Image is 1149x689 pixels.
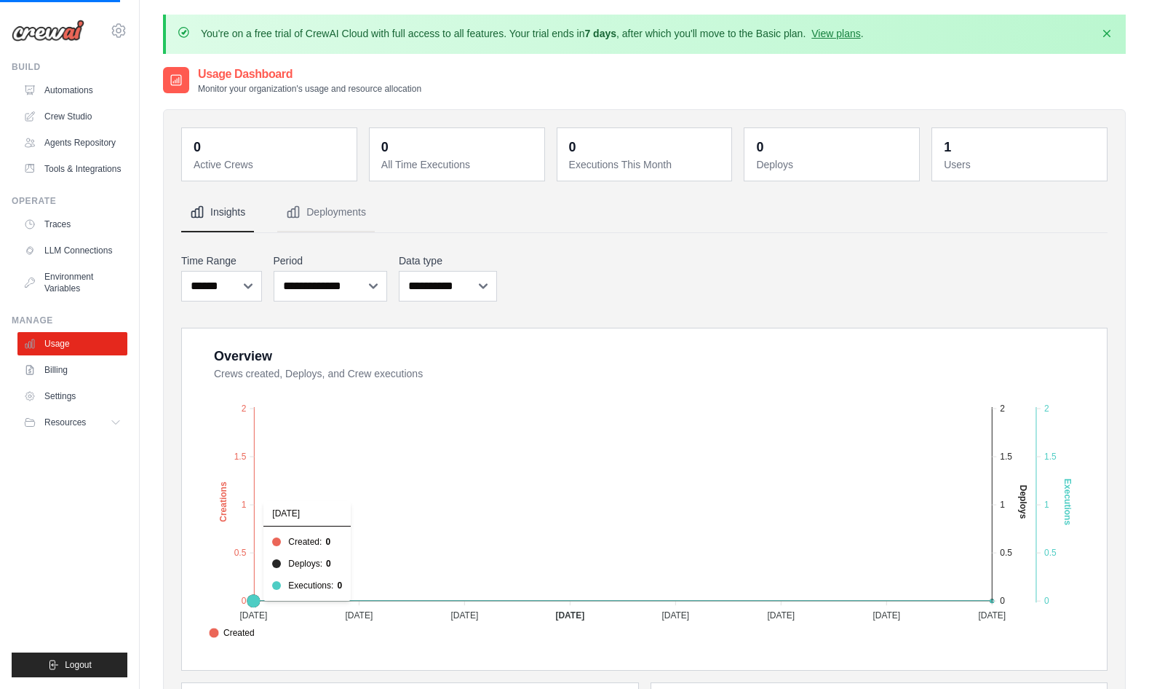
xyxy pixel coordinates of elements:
tspan: 2 [1000,403,1005,414]
label: Time Range [181,253,262,268]
nav: Tabs [181,193,1108,232]
h2: Usage Dashboard [198,66,421,83]
tspan: 2 [242,403,247,414]
div: Manage [12,315,127,326]
button: Logout [12,653,127,677]
div: 0 [381,137,389,157]
label: Period [274,253,388,268]
tspan: 1.5 [234,452,247,462]
tspan: 2 [1044,403,1049,414]
dt: Active Crews [194,157,348,172]
a: Traces [17,213,127,236]
tspan: 1.5 [1044,452,1057,462]
tspan: [DATE] [555,610,584,621]
tspan: [DATE] [978,610,1006,621]
strong: 7 days [584,28,616,39]
label: Data type [399,253,497,268]
button: Resources [17,411,127,434]
tspan: 1 [1000,500,1005,510]
div: Overview [214,346,272,366]
a: Settings [17,385,127,408]
span: Logout [65,659,92,671]
tspan: [DATE] [450,610,478,621]
dt: Crews created, Deploys, and Crew executions [214,366,1089,381]
text: Deploys [1018,485,1028,519]
button: Insights [181,193,254,232]
div: 1 [944,137,951,157]
tspan: 1.5 [1000,452,1012,462]
p: You're on a free trial of CrewAI Cloud with full access to all features. Your trial ends in , aft... [201,26,864,41]
a: Billing [17,358,127,382]
a: Crew Studio [17,105,127,128]
text: Creations [218,481,228,522]
a: Automations [17,79,127,102]
dt: All Time Executions [381,157,536,172]
a: LLM Connections [17,239,127,262]
tspan: [DATE] [767,610,795,621]
div: 0 [569,137,576,157]
tspan: 1 [1044,500,1049,510]
span: Created [209,626,255,639]
tspan: 1 [242,500,247,510]
tspan: [DATE] [239,610,267,621]
tspan: 0 [242,596,247,606]
text: Executions [1062,479,1073,525]
dt: Users [944,157,1098,172]
img: Logo [12,20,84,42]
div: 0 [756,137,763,157]
a: Agents Repository [17,131,127,154]
tspan: [DATE] [872,610,900,621]
div: 0 [194,137,201,157]
div: Operate [12,195,127,207]
div: Build [12,61,127,73]
a: Usage [17,332,127,355]
p: Monitor your organization's usage and resource allocation [198,83,421,95]
a: View plans [811,28,860,39]
tspan: 0.5 [1000,548,1012,558]
tspan: 0.5 [1044,548,1057,558]
tspan: [DATE] [661,610,689,621]
button: Deployments [277,193,375,232]
dt: Executions This Month [569,157,723,172]
tspan: 0 [1000,596,1005,606]
span: Resources [44,417,86,428]
dt: Deploys [756,157,910,172]
tspan: 0 [1044,596,1049,606]
a: Environment Variables [17,265,127,300]
tspan: [DATE] [345,610,373,621]
tspan: 0.5 [234,548,247,558]
a: Tools & Integrations [17,157,127,181]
